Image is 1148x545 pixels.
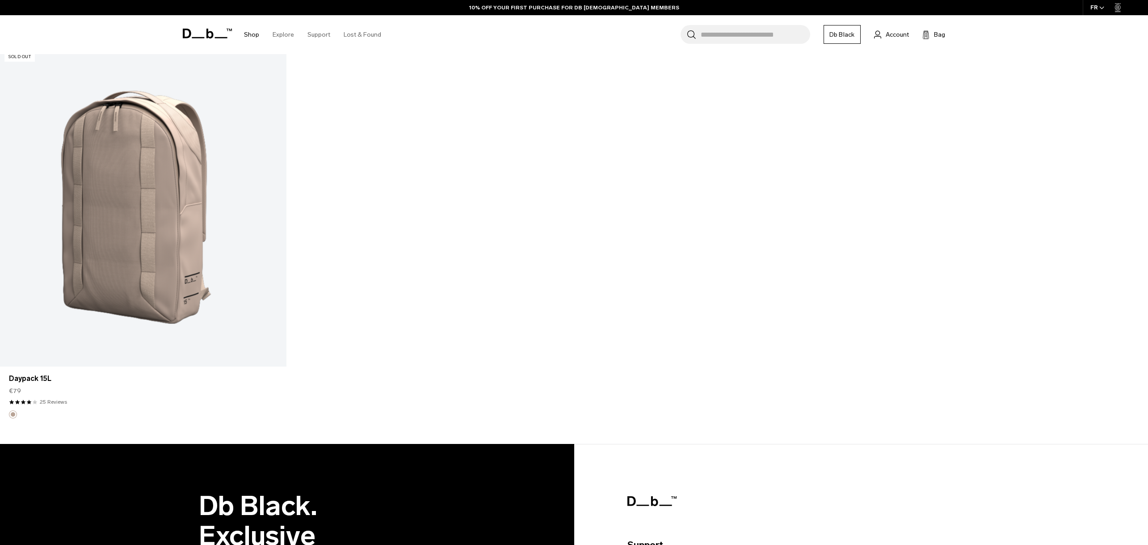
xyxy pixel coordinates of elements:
[4,52,35,62] p: Sold Out
[244,19,259,51] a: Shop
[824,25,861,44] a: Db Black
[9,373,278,384] a: Daypack 15L
[934,30,945,39] span: Bag
[469,4,679,12] a: 10% OFF YOUR FIRST PURCHASE FOR DB [DEMOGRAPHIC_DATA] MEMBERS
[237,15,388,54] nav: Main Navigation
[886,30,909,39] span: Account
[344,19,381,51] a: Lost & Found
[40,398,67,406] a: 25 reviews
[874,29,909,40] a: Account
[9,386,21,396] span: €79
[307,19,330,51] a: Support
[922,29,945,40] button: Bag
[9,410,17,418] button: Fogbow Beige
[273,19,294,51] a: Explore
